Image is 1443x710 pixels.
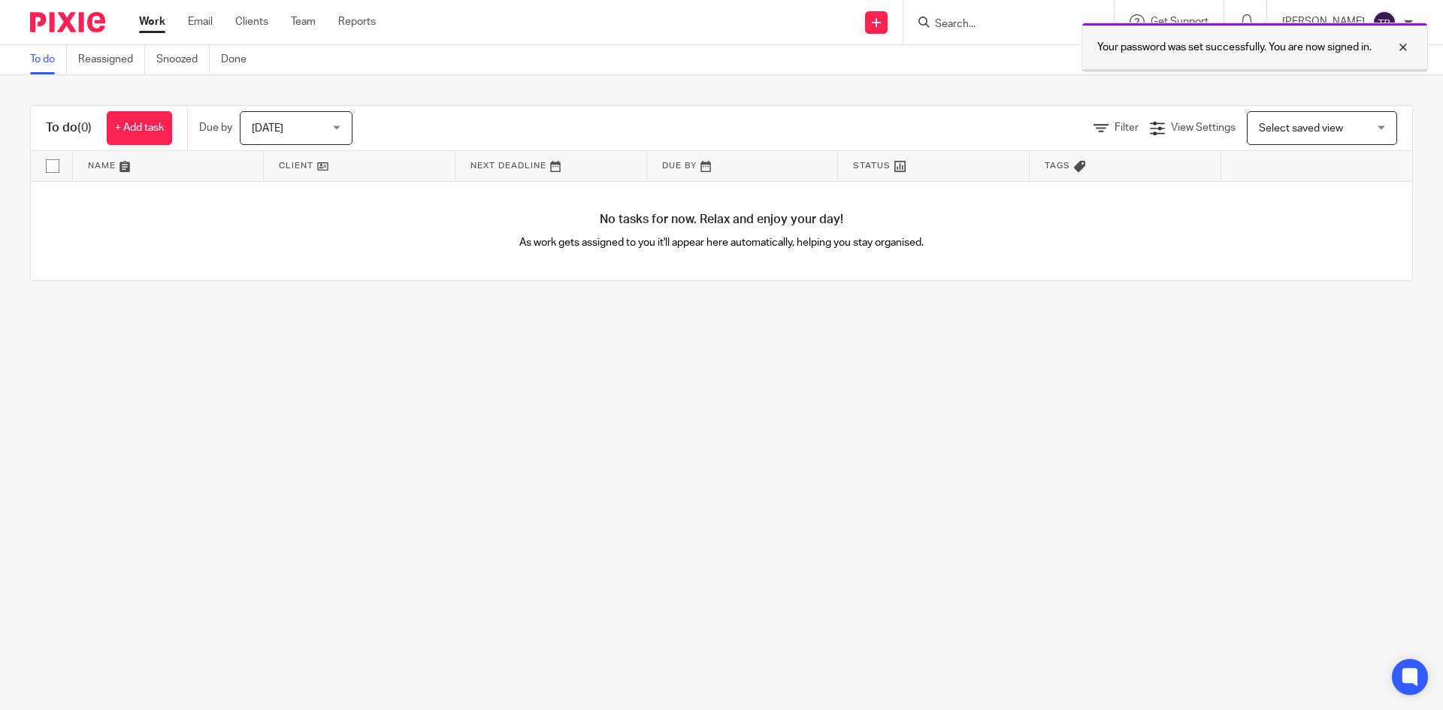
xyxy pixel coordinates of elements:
p: Your password was set successfully. You are now signed in. [1097,40,1372,55]
span: (0) [77,122,92,134]
span: [DATE] [252,123,283,134]
span: Filter [1115,122,1139,133]
a: To do [30,45,67,74]
img: Pixie [30,12,105,32]
span: Tags [1045,162,1070,170]
a: Reassigned [78,45,145,74]
img: svg%3E [1372,11,1396,35]
h4: No tasks for now. Relax and enjoy your day! [31,212,1412,228]
a: Done [221,45,258,74]
span: Select saved view [1259,123,1343,134]
a: + Add task [107,111,172,145]
p: As work gets assigned to you it'll appear here automatically, helping you stay organised. [377,235,1067,250]
a: Email [188,14,213,29]
a: Clients [235,14,268,29]
a: Snoozed [156,45,210,74]
a: Work [139,14,165,29]
span: View Settings [1171,122,1236,133]
h1: To do [46,120,92,136]
a: Team [291,14,316,29]
a: Reports [338,14,376,29]
p: Due by [199,120,232,135]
